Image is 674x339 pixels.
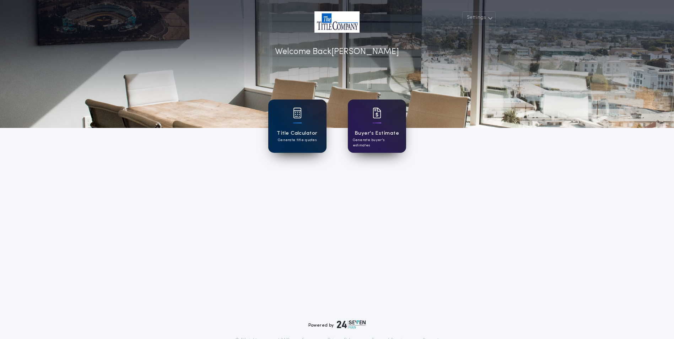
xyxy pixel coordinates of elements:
img: account-logo [314,11,360,33]
img: logo [337,320,366,329]
img: card icon [293,108,302,118]
div: Powered by [308,320,366,329]
button: Settings [462,11,496,24]
p: Welcome Back [PERSON_NAME] [275,45,399,58]
h1: Buyer's Estimate [355,129,399,138]
img: card icon [373,108,381,118]
p: Generate buyer's estimates [353,138,401,148]
a: card iconBuyer's EstimateGenerate buyer's estimates [348,99,406,153]
h1: Title Calculator [277,129,317,138]
a: card iconTitle CalculatorGenerate title quotes [268,99,327,153]
p: Generate title quotes [278,138,317,143]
